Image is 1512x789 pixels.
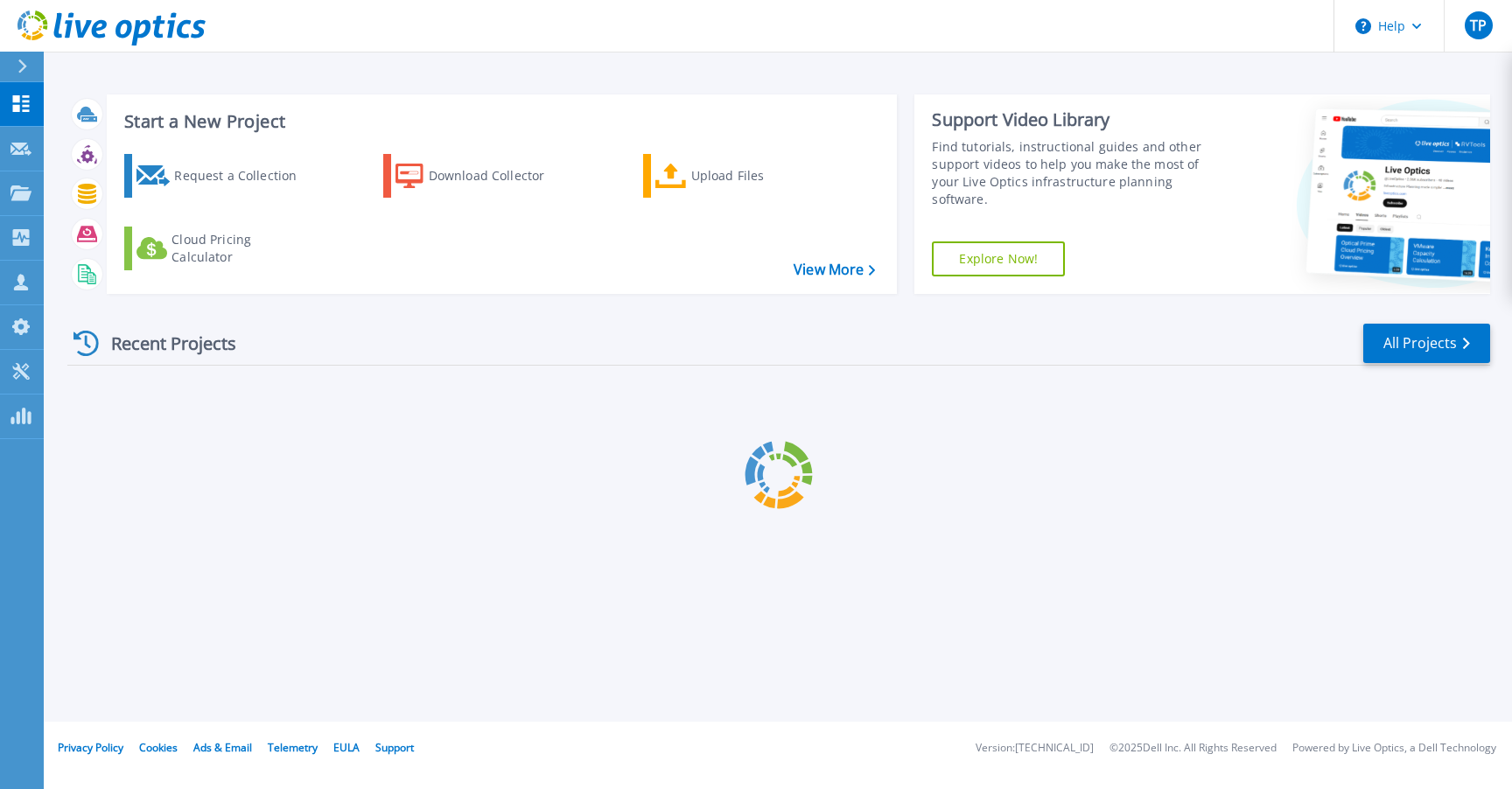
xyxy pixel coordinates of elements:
div: Upload Files [691,158,831,193]
li: © 2025 Dell Inc. All Rights Reserved [1109,743,1277,754]
div: Support Video Library [932,108,1223,131]
div: Request a Collection [174,158,314,193]
a: View More [794,262,875,278]
div: Recent Projects [67,322,260,365]
a: Ads & Email [193,740,252,755]
a: Explore Now! [932,241,1065,276]
li: Powered by Live Optics, a Dell Technology [1292,743,1496,754]
a: Cookies [139,740,178,755]
a: Request a Collection [124,154,319,198]
a: Support [375,740,414,755]
a: Privacy Policy [58,740,123,755]
span: TP [1470,18,1487,32]
div: Download Collector [429,158,569,193]
a: All Projects [1363,324,1490,363]
a: Download Collector [383,154,578,198]
a: Telemetry [268,740,318,755]
div: Find tutorials, instructional guides and other support videos to help you make the most of your L... [932,138,1223,208]
a: Cloud Pricing Calculator [124,227,319,270]
a: Upload Files [643,154,838,198]
li: Version: [TECHNICAL_ID] [976,743,1094,754]
a: EULA [333,740,360,755]
h3: Start a New Project [124,112,875,131]
div: Cloud Pricing Calculator [171,231,311,266]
